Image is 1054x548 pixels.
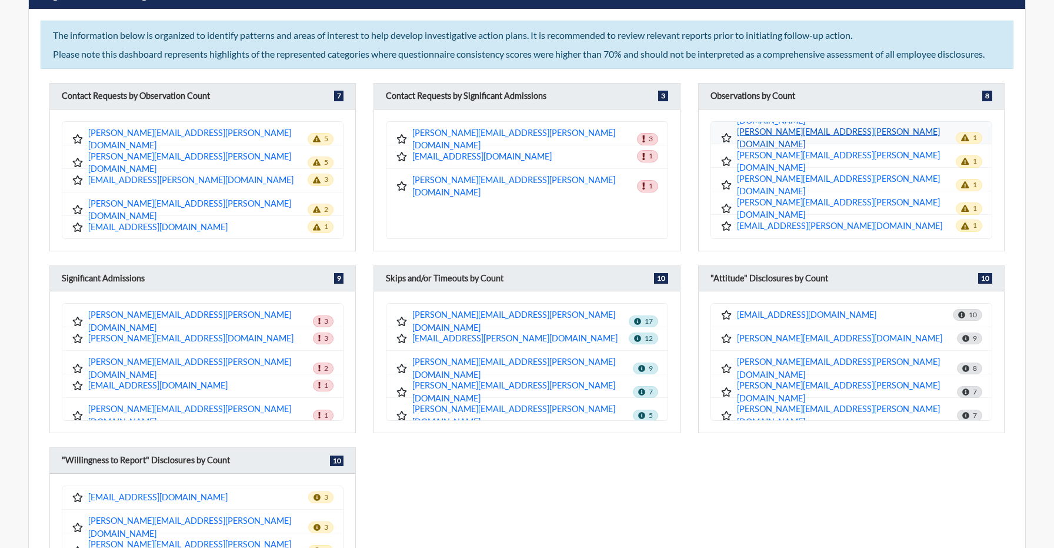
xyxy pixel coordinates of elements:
[308,204,334,215] span: 2 observations
[699,84,1004,109] div: Employees displayed in this category reported Observations, achieved consistency scores over 70%,...
[633,363,658,374] span: 9 skips/timeouts
[374,266,679,292] div: Employees displayed in this category intentionally Skipped questions or allowed questions to Time...
[978,273,992,284] span: 10
[737,332,942,345] a: [PERSON_NAME][EMAIL_ADDRESS][DOMAIN_NAME]
[957,363,982,374] span: Total count: 8
[953,309,982,321] span: Total count: 10
[88,150,308,175] a: [PERSON_NAME][EMAIL_ADDRESS][PERSON_NAME][DOMAIN_NAME]
[633,386,658,398] span: 7 skips/timeouts
[637,180,658,192] span: 1 admissions
[374,84,679,109] div: Employees displayed in this category requested to be contacted, achieved consistency scores over ...
[957,410,982,421] span: Total count: 7
[53,28,1001,42] div: The information below is organized to identify patterns and areas of interest to help develop inv...
[386,273,503,284] h6: Skips and/or Timeouts by Count
[637,133,658,145] span: 3 admissions
[711,91,795,102] h6: Observations by Count
[629,333,658,344] span: 12 skips/timeouts
[737,149,956,174] a: [PERSON_NAME][EMAIL_ADDRESS][PERSON_NAME][DOMAIN_NAME]
[88,221,228,234] a: [EMAIL_ADDRESS][DOMAIN_NAME]
[62,91,210,102] h6: Contact Requests by Observation Count
[737,125,956,151] a: [PERSON_NAME][EMAIL_ADDRESS][PERSON_NAME][DOMAIN_NAME]
[62,273,145,284] h6: Significant Admissions
[334,273,344,284] span: 9
[982,91,992,101] span: 8
[88,491,228,504] a: [EMAIL_ADDRESS][DOMAIN_NAME]
[956,202,982,214] span: 1 observations
[956,155,982,167] span: 1 observations
[308,174,334,185] span: 3 observations
[412,332,618,345] a: [EMAIL_ADDRESS][PERSON_NAME][DOMAIN_NAME]
[88,356,313,381] a: [PERSON_NAME][EMAIL_ADDRESS][PERSON_NAME][DOMAIN_NAME]
[313,315,334,327] span: 3 admissions
[957,333,982,344] span: Total count: 9
[658,91,668,101] span: 3
[629,315,658,327] span: 17 skips/timeouts
[737,356,957,381] a: [PERSON_NAME][EMAIL_ADDRESS][PERSON_NAME][DOMAIN_NAME]
[737,379,957,404] a: [PERSON_NAME][EMAIL_ADDRESS][PERSON_NAME][DOMAIN_NAME]
[711,273,828,284] h6: "Attitude" Disclosures by Count
[308,133,334,145] span: 5 observations
[308,221,334,233] span: 1 observations
[62,455,230,466] h6: "Willingness to Report" Disclosures by Count
[50,266,355,292] div: Employees displayed in this category reported Significant Admissions, achieved consistency scores...
[313,410,334,421] span: 1 admissions
[50,448,355,474] div: Employees displayed in this category reported Unwillingness to Report colleagues/coworkers involv...
[313,380,334,391] span: 1 admissions
[308,522,333,533] span: Total count: 3
[88,403,313,428] a: [PERSON_NAME][EMAIL_ADDRESS][PERSON_NAME][DOMAIN_NAME]
[50,84,355,109] div: Employees displayed in this category requested to be contacted, achieved consistency scores over ...
[334,91,344,101] span: 7
[699,266,1004,292] div: Employees displayed in this category reported Forgiving Attitudes towards counterproductive/crimi...
[386,91,546,102] h6: Contact Requests by Significant Admissions
[53,47,1001,61] div: Please note this dashboard represents highlights of the represented categories where questionnair...
[956,220,982,231] span: 1 observations
[88,127,308,152] a: [PERSON_NAME][EMAIL_ADDRESS][PERSON_NAME][DOMAIN_NAME]
[412,379,632,404] a: [PERSON_NAME][EMAIL_ADDRESS][PERSON_NAME][DOMAIN_NAME]
[412,356,632,381] a: [PERSON_NAME][EMAIL_ADDRESS][PERSON_NAME][DOMAIN_NAME]
[737,172,956,198] a: [PERSON_NAME][EMAIL_ADDRESS][PERSON_NAME][DOMAIN_NAME]
[88,197,308,222] a: [PERSON_NAME][EMAIL_ADDRESS][PERSON_NAME][DOMAIN_NAME]
[313,333,334,344] span: 3 admissions
[956,179,982,191] span: 1 observations
[957,386,982,398] span: Total count: 7
[313,363,334,374] span: 2 admissions
[308,157,334,168] span: 5 observations
[633,410,658,421] span: 5 skips/timeouts
[737,308,876,321] a: [EMAIL_ADDRESS][DOMAIN_NAME]
[412,403,632,428] a: [PERSON_NAME][EMAIL_ADDRESS][PERSON_NAME][DOMAIN_NAME]
[412,308,628,334] a: [PERSON_NAME][EMAIL_ADDRESS][PERSON_NAME][DOMAIN_NAME]
[737,403,957,428] a: [PERSON_NAME][EMAIL_ADDRESS][PERSON_NAME][DOMAIN_NAME]
[412,127,637,152] a: [PERSON_NAME][EMAIL_ADDRESS][PERSON_NAME][DOMAIN_NAME]
[88,174,293,187] a: [EMAIL_ADDRESS][PERSON_NAME][DOMAIN_NAME]
[956,132,982,144] span: 1 observations
[637,150,658,162] span: 1 admissions
[737,196,956,221] a: [PERSON_NAME][EMAIL_ADDRESS][PERSON_NAME][DOMAIN_NAME]
[737,220,942,233] a: [EMAIL_ADDRESS][PERSON_NAME][DOMAIN_NAME]
[88,379,228,392] a: [EMAIL_ADDRESS][DOMAIN_NAME]
[330,456,344,466] span: 10
[412,150,552,163] a: [EMAIL_ADDRESS][DOMAIN_NAME]
[88,332,293,345] a: [PERSON_NAME][EMAIL_ADDRESS][DOMAIN_NAME]
[88,514,308,540] a: [PERSON_NAME][EMAIL_ADDRESS][PERSON_NAME][DOMAIN_NAME]
[88,308,313,334] a: [PERSON_NAME][EMAIL_ADDRESS][PERSON_NAME][DOMAIN_NAME]
[308,491,333,503] span: Total count: 3
[654,273,668,284] span: 10
[412,174,637,199] a: [PERSON_NAME][EMAIL_ADDRESS][PERSON_NAME][DOMAIN_NAME]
